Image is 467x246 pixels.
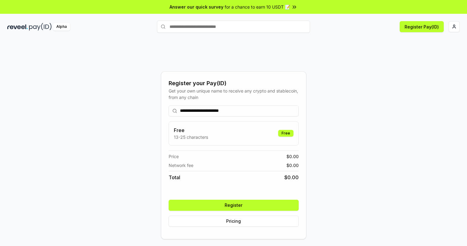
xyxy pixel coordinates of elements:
[286,153,299,160] span: $ 0.00
[169,216,299,227] button: Pricing
[29,23,52,31] img: pay_id
[278,130,293,137] div: Free
[284,174,299,181] span: $ 0.00
[170,4,223,10] span: Answer our quick survey
[174,134,208,140] p: 13-25 characters
[169,174,180,181] span: Total
[174,127,208,134] h3: Free
[400,21,444,32] button: Register Pay(ID)
[169,153,179,160] span: Price
[286,162,299,168] span: $ 0.00
[53,23,70,31] div: Alpha
[169,79,299,88] div: Register your Pay(ID)
[169,200,299,211] button: Register
[169,88,299,100] div: Get your own unique name to receive any crypto and stablecoin, from any chain
[225,4,290,10] span: for a chance to earn 10 USDT 📝
[7,23,28,31] img: reveel_dark
[169,162,193,168] span: Network fee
